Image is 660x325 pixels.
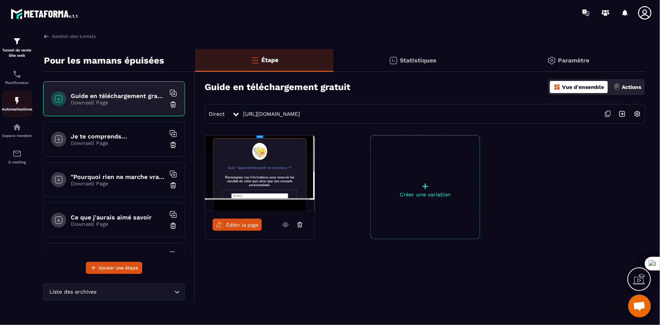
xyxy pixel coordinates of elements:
[209,111,225,117] span: Direct
[2,81,32,85] p: Planificateur
[2,64,32,90] a: schedulerschedulerPlanificateur
[562,84,604,90] p: Vue d'ensemble
[43,33,96,40] a: Gestion des tunnels
[12,37,22,46] img: formation
[71,133,165,140] h6: Je te comprends...
[371,191,480,197] p: Créer une variation
[2,90,32,117] a: automationsautomationsAutomatisations
[400,57,436,64] p: Statistiques
[12,123,22,132] img: automations
[205,82,350,92] h3: Guide en téléchargement gratuit
[371,181,480,191] p: +
[48,288,98,296] span: Liste des archives
[243,111,300,117] a: [URL][DOMAIN_NAME]
[71,221,165,227] p: Downsell Page
[2,117,32,143] a: automationsautomationsEspace membre
[2,48,32,58] p: Tunnel de vente Site web
[2,160,32,164] p: E-mailing
[213,219,262,231] a: Éditer la page
[630,107,644,121] img: setting-w.858f3a88.svg
[628,295,651,317] a: Ouvrir le chat
[2,134,32,138] p: Espace membre
[12,96,22,105] img: automations
[2,107,32,111] p: Automatisations
[86,262,142,274] button: Ajouter une étape
[98,264,138,272] span: Ajouter une étape
[169,182,177,189] img: trash
[389,56,398,65] img: stats.20deebd0.svg
[44,53,164,68] p: Pour les mamans épuisées
[622,84,641,90] p: Actions
[547,56,556,65] img: setting-gr.5f69749f.svg
[250,56,259,65] img: bars-o.4a397970.svg
[11,7,79,20] img: logo
[71,92,165,100] h6: Guide en téléchargement gratuit
[558,57,590,64] p: Paramètre
[615,107,629,121] img: arrow-next.bcc2205e.svg
[2,143,32,170] a: emailemailE-mailing
[226,222,259,228] span: Éditer la page
[205,135,315,211] img: image
[169,222,177,230] img: trash
[261,56,278,64] p: Étape
[43,283,185,301] div: Search for option
[12,70,22,79] img: scheduler
[169,101,177,108] img: trash
[98,288,172,296] input: Search for option
[71,214,165,221] h6: Ce que j'aurais aimé savoir
[71,180,165,187] p: Downsell Page
[169,141,177,149] img: trash
[12,149,22,158] img: email
[71,100,165,106] p: Downsell Page
[71,173,165,180] h6: "Pourquoi rien ne marche vraiment"
[2,31,32,64] a: formationformationTunnel de vente Site web
[554,84,561,90] img: dashboard-orange.40269519.svg
[71,140,165,146] p: Downsell Page
[613,84,620,90] img: actions.d6e523a2.png
[43,33,50,40] img: arrow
